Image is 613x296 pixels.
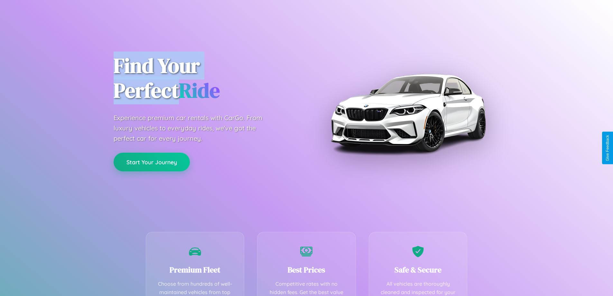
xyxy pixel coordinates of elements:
[114,113,274,144] p: Experience premium car rentals with CarGo. From luxury vehicles to everyday rides, we've got the ...
[114,53,297,103] h1: Find Your Perfect
[179,76,220,104] span: Ride
[156,264,235,275] h3: Premium Fleet
[114,153,190,171] button: Start Your Journey
[267,264,346,275] h3: Best Prices
[379,264,458,275] h3: Safe & Secure
[328,32,488,193] img: Premium BMW car rental vehicle
[605,135,610,161] div: Give Feedback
